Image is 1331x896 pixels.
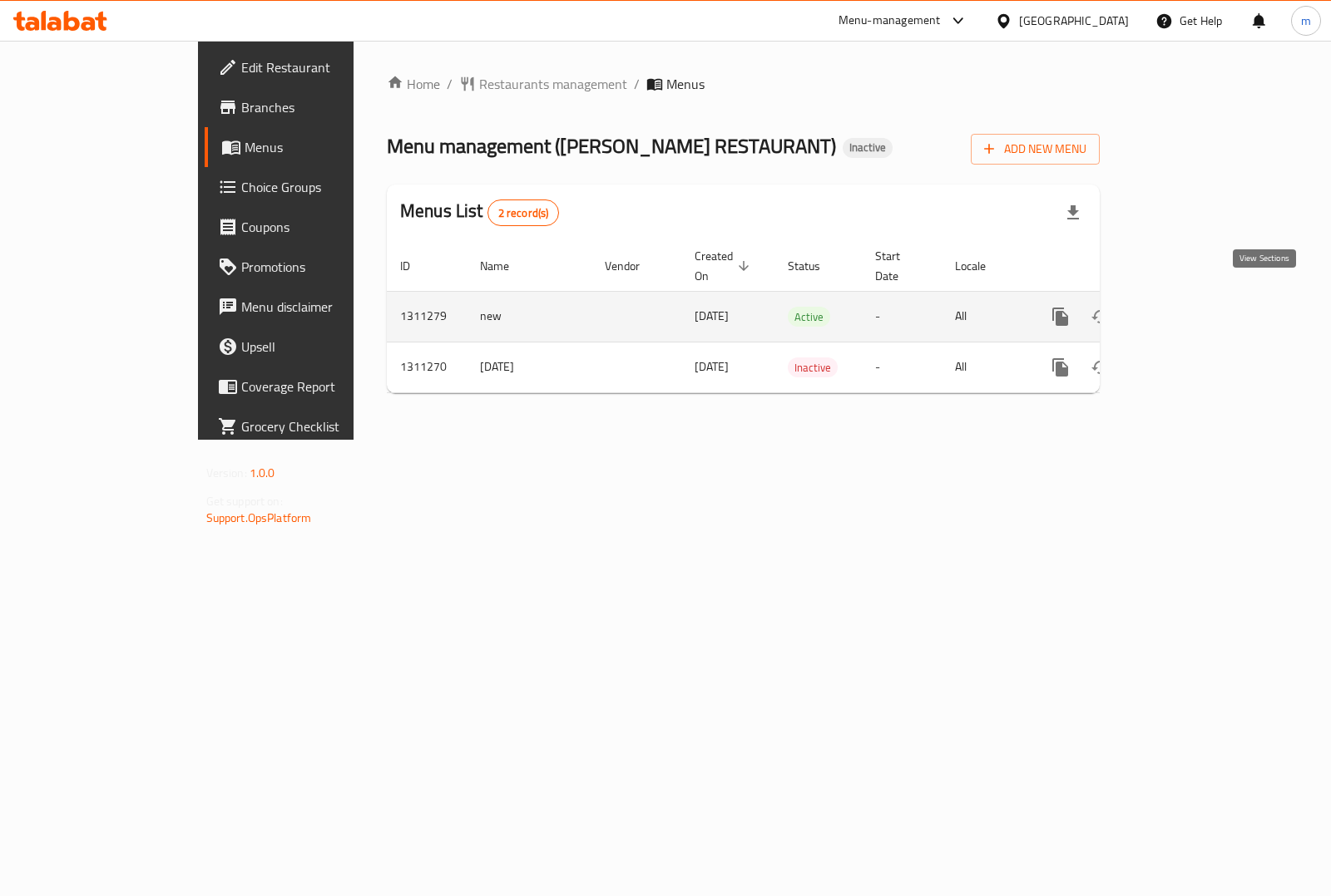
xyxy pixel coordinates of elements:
span: Branches [241,97,407,117]
span: 1.0.0 [250,462,275,484]
span: m [1301,12,1311,30]
span: Coupons [241,217,407,237]
span: Status [788,256,842,276]
span: Start Date [875,246,922,286]
a: Coupons [205,207,420,247]
div: Menu-management [839,11,941,31]
a: Edit Restaurant [205,47,420,87]
a: Coverage Report [205,367,420,406]
th: Actions [1027,241,1214,292]
td: 1311270 [387,342,467,392]
span: Get support on: [206,490,283,512]
a: Menus [205,127,420,167]
span: Add New Menu [984,139,1086,160]
span: Inactive [788,358,838,377]
a: Support.OpsPlatform [206,507,312,529]
nav: breadcrumb [387,74,1100,94]
button: more [1041,297,1081,337]
a: Grocery Checklist [205,406,420,446]
span: Restaurants management [479,74,627,94]
span: Active [788,308,830,327]
a: Restaurants management [459,74,627,94]
span: Promotions [241,257,407,277]
td: - [862,342,942,392]
a: Promotions [205,247,420,287]
td: 1311279 [387,291,467,342]
span: Menu disclaimer [241,297,407,317]
button: more [1041,347,1081,387]
span: Vendor [605,256,661,276]
span: Menus [245,137,407,157]
h2: Menus List [400,199,559,226]
button: Add New Menu [971,134,1100,165]
td: All [942,291,1027,342]
div: [GEOGRAPHIC_DATA] [1019,12,1129,30]
span: 2 record(s) [488,205,559,221]
a: Branches [205,87,420,127]
span: Name [480,256,531,276]
span: [DATE] [695,305,729,327]
span: Locale [955,256,1007,276]
span: [DATE] [695,356,729,377]
span: Choice Groups [241,177,407,197]
div: Active [788,307,830,327]
div: Total records count [487,199,560,226]
span: Edit Restaurant [241,57,407,77]
a: Menu disclaimer [205,287,420,327]
span: Created On [695,246,755,286]
td: [DATE] [467,342,591,392]
td: - [862,291,942,342]
span: ID [400,256,432,276]
span: Menus [666,74,705,94]
span: Grocery Checklist [241,416,407,436]
table: enhanced table [387,241,1214,393]
li: / [634,74,640,94]
span: Upsell [241,337,407,357]
span: Version: [206,462,247,484]
a: Upsell [205,327,420,367]
span: Coverage Report [241,377,407,396]
li: / [447,74,453,94]
div: Export file [1053,193,1093,233]
span: Inactive [843,140,893,155]
a: Choice Groups [205,167,420,207]
div: Inactive [843,138,893,158]
span: Menu management ( [PERSON_NAME] RESTAURANT ) [387,127,836,165]
td: new [467,291,591,342]
td: All [942,342,1027,392]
